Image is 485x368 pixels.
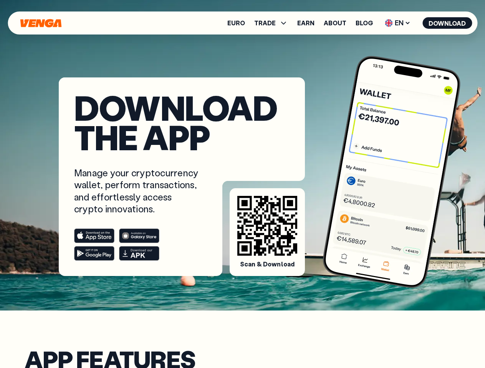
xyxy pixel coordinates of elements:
span: TRADE [254,20,276,26]
h1: Download the app [74,93,290,151]
a: Earn [297,20,315,26]
a: Blog [356,20,373,26]
img: flag-uk [385,19,392,27]
span: EN [382,17,413,29]
p: Manage your cryptocurrency wallet, perform transactions, and effortlessly access crypto innovations. [74,167,200,215]
span: Scan & Download [240,260,295,268]
img: phone [320,53,463,291]
span: TRADE [254,18,288,28]
svg: Home [19,19,62,28]
a: Euro [227,20,245,26]
a: About [324,20,346,26]
button: Download [422,17,472,29]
